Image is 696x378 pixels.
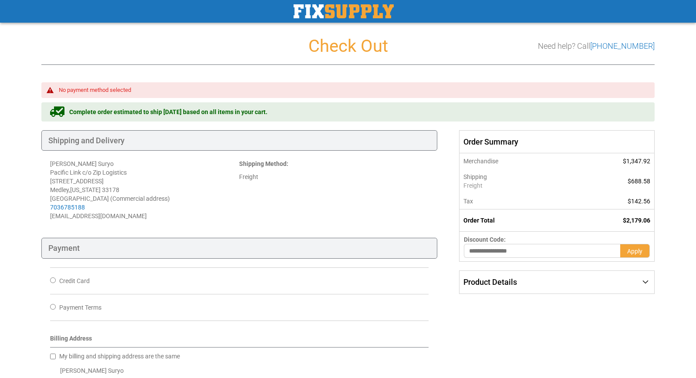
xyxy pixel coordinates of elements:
[620,244,650,258] button: Apply
[59,277,90,284] span: Credit Card
[70,186,101,193] span: [US_STATE]
[463,217,495,224] strong: Order Total
[59,353,180,360] span: My billing and shipping address are the same
[538,42,655,51] h3: Need help? Call
[294,4,394,18] a: store logo
[59,304,101,311] span: Payment Terms
[41,130,437,151] div: Shipping and Delivery
[69,108,267,116] span: Complete order estimated to ship [DATE] based on all items in your cart.
[239,172,428,181] div: Freight
[294,4,394,18] img: Fix Industrial Supply
[463,173,487,180] span: Shipping
[464,236,506,243] span: Discount Code:
[50,204,85,211] a: 7036785188
[50,213,147,219] span: [EMAIL_ADDRESS][DOMAIN_NAME]
[628,198,650,205] span: $142.56
[41,37,655,56] h1: Check Out
[50,159,239,220] address: [PERSON_NAME] Suryo Pacific Link c/o Zip Logistics [STREET_ADDRESS] Medley , 33178 [GEOGRAPHIC_DA...
[623,217,650,224] span: $2,179.06
[623,158,650,165] span: $1,347.92
[463,277,517,287] span: Product Details
[628,178,650,185] span: $688.58
[41,238,437,259] div: Payment
[239,160,287,167] span: Shipping Method
[50,334,429,348] div: Billing Address
[459,153,566,169] th: Merchandise
[239,160,288,167] strong: :
[59,87,646,94] div: No payment method selected
[459,130,655,154] span: Order Summary
[459,193,566,209] th: Tax
[627,248,642,255] span: Apply
[590,41,655,51] a: [PHONE_NUMBER]
[463,181,562,190] span: Freight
